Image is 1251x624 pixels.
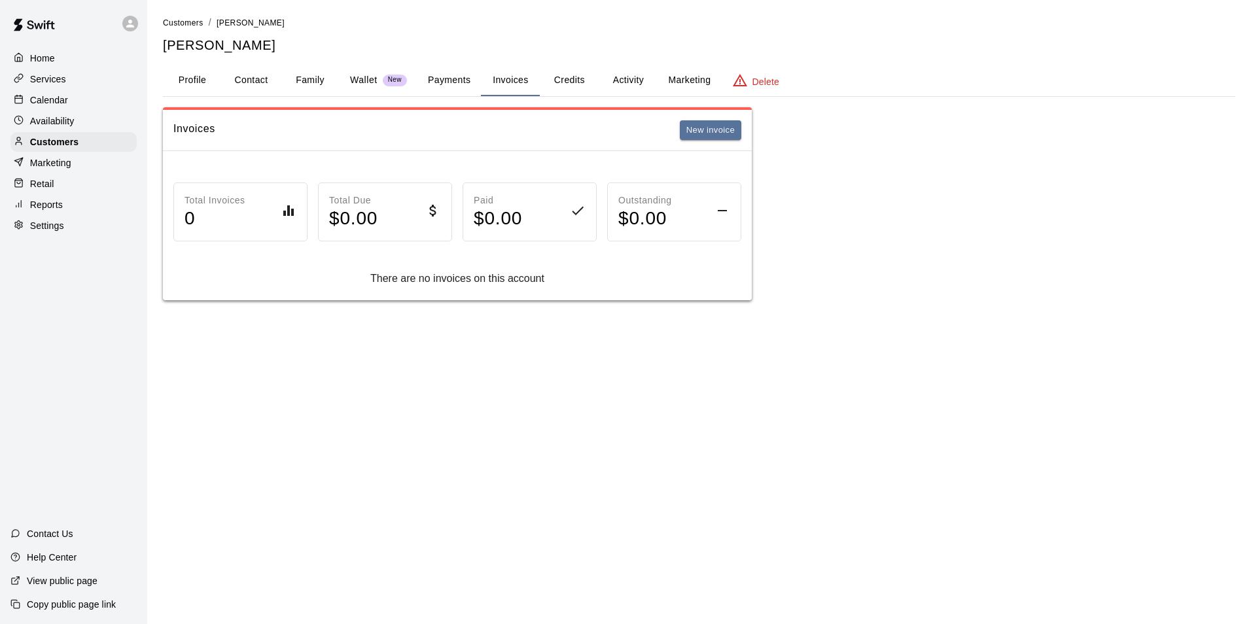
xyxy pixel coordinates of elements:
a: Retail [10,174,137,194]
button: New invoice [680,120,741,141]
p: Home [30,52,55,65]
p: Marketing [30,156,71,169]
button: Family [281,65,340,96]
button: Invoices [481,65,540,96]
span: Customers [163,18,203,27]
button: Payments [417,65,481,96]
a: Reports [10,195,137,215]
nav: breadcrumb [163,16,1235,30]
button: Contact [222,65,281,96]
p: Contact Us [27,527,73,540]
button: Profile [163,65,222,96]
a: Availability [10,111,137,131]
a: Settings [10,216,137,235]
div: There are no invoices on this account [173,273,741,285]
span: New [383,76,407,84]
div: basic tabs example [163,65,1235,96]
h4: $ 0.00 [474,207,522,230]
button: Credits [540,65,599,96]
button: Marketing [658,65,721,96]
a: Marketing [10,153,137,173]
button: Activity [599,65,658,96]
h5: [PERSON_NAME] [163,37,1235,54]
p: Calendar [30,94,68,107]
a: Calendar [10,90,137,110]
h4: 0 [185,207,245,230]
p: Outstanding [618,194,672,207]
a: Customers [163,17,203,27]
p: Reports [30,198,63,211]
h4: $ 0.00 [618,207,672,230]
a: Customers [10,132,137,152]
p: View public page [27,574,97,587]
p: Total Due [329,194,378,207]
li: / [209,16,211,29]
p: Services [30,73,66,86]
a: Home [10,48,137,68]
p: Total Invoices [185,194,245,207]
p: Help Center [27,551,77,564]
p: Retail [30,177,54,190]
p: Wallet [350,73,378,87]
p: Copy public page link [27,598,116,611]
h6: Invoices [173,120,215,141]
span: [PERSON_NAME] [217,18,285,27]
p: Settings [30,219,64,232]
h4: $ 0.00 [329,207,378,230]
p: Paid [474,194,522,207]
a: Services [10,69,137,89]
p: Customers [30,135,79,148]
p: Delete [752,75,779,88]
p: Availability [30,114,75,128]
